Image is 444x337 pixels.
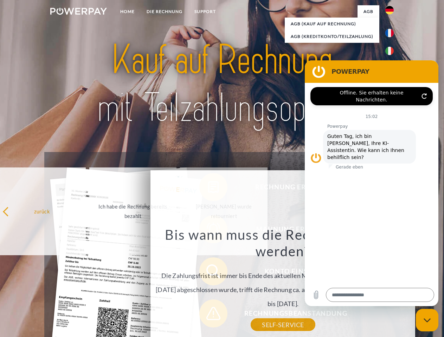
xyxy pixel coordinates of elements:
[188,5,222,18] a: SUPPORT
[114,5,141,18] a: Home
[155,226,411,260] h3: Bis wann muss die Rechnung bezahlt werden?
[385,6,394,14] img: de
[67,34,377,134] img: title-powerpay_de.svg
[155,226,411,325] div: Die Zahlungsfrist ist immer bis Ende des aktuellen Monats. Wenn die Bestellung z.B. am [DATE] abg...
[251,318,315,331] a: SELF-SERVICE
[285,18,379,30] a: AGB (Kauf auf Rechnung)
[2,206,82,216] div: zurück
[385,47,394,55] img: it
[141,5,188,18] a: DIE RECHNUNG
[305,60,438,306] iframe: Messaging-Fenster
[416,309,438,331] iframe: Schaltfläche zum Öffnen des Messaging-Fensters; Konversation läuft
[94,202,173,221] div: Ich habe die Rechnung bereits bezahlt
[358,5,379,18] a: agb
[50,8,107,15] img: logo-powerpay-white.svg
[285,30,379,43] a: AGB (Kreditkonto/Teilzahlung)
[385,29,394,37] img: fr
